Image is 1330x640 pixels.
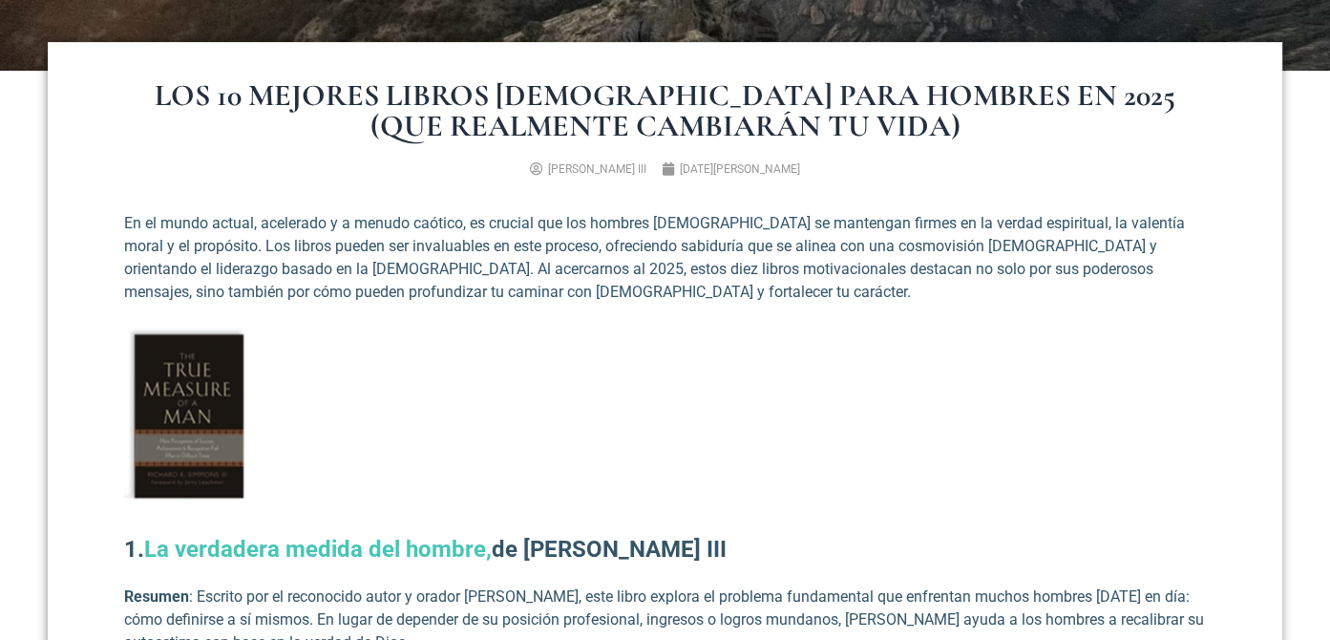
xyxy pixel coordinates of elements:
[492,536,727,563] font: de [PERSON_NAME] III
[548,162,646,176] font: [PERSON_NAME] III
[144,536,492,563] a: La verdadera medida del hombre,
[124,536,144,563] font: 1.
[662,160,800,178] a: [DATE][PERSON_NAME]
[155,76,1175,144] font: Los 10 mejores libros [DEMOGRAPHIC_DATA] para hombres en 2025 (que realmente cambiarán tu vida)
[124,214,1185,301] font: En el mundo actual, acelerado y a menudo caótico, es crucial que los hombres [DEMOGRAPHIC_DATA] s...
[124,587,189,606] font: Resumen
[680,162,800,176] font: [DATE][PERSON_NAME]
